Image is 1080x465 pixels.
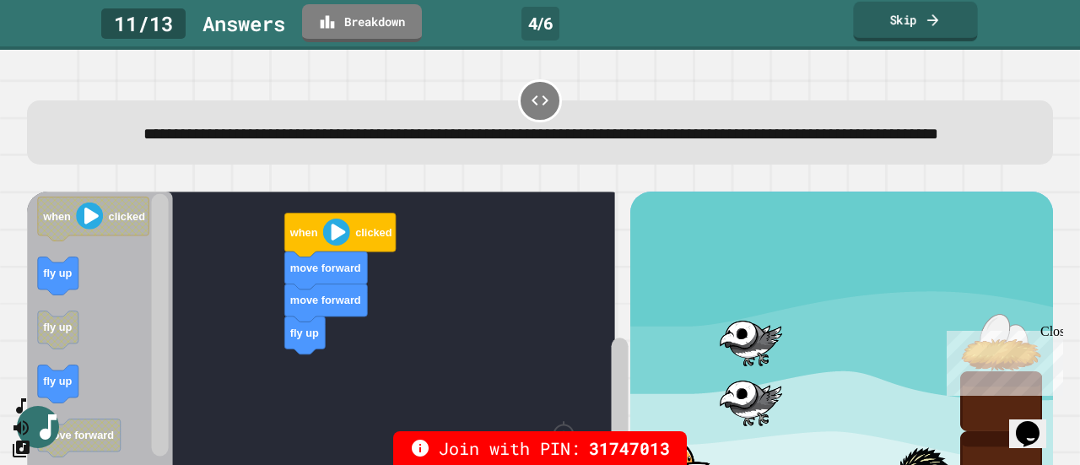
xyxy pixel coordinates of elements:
text: move forward [43,430,114,442]
text: fly up [43,322,72,334]
a: Breakdown [302,4,422,42]
text: when [289,226,318,239]
text: clicked [355,226,391,239]
text: move forward [290,262,361,274]
button: SpeedDial basic example [11,396,31,417]
text: when [42,210,71,223]
text: fly up [43,376,72,388]
div: Chat with us now!Close [7,7,116,107]
div: 4 / 6 [521,7,559,41]
div: Answer s [202,8,285,39]
a: Skip [853,2,977,41]
button: Change Music [11,438,31,459]
iframe: chat widget [1009,397,1063,448]
text: fly up [290,327,319,339]
div: 11 / 13 [101,8,186,39]
text: clicked [109,210,145,223]
div: Join with PIN: [393,431,687,465]
button: Mute music [11,417,31,438]
span: 31747013 [589,435,670,461]
text: fly up [43,268,72,280]
iframe: chat widget [940,324,1063,396]
text: move forward [290,295,361,307]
